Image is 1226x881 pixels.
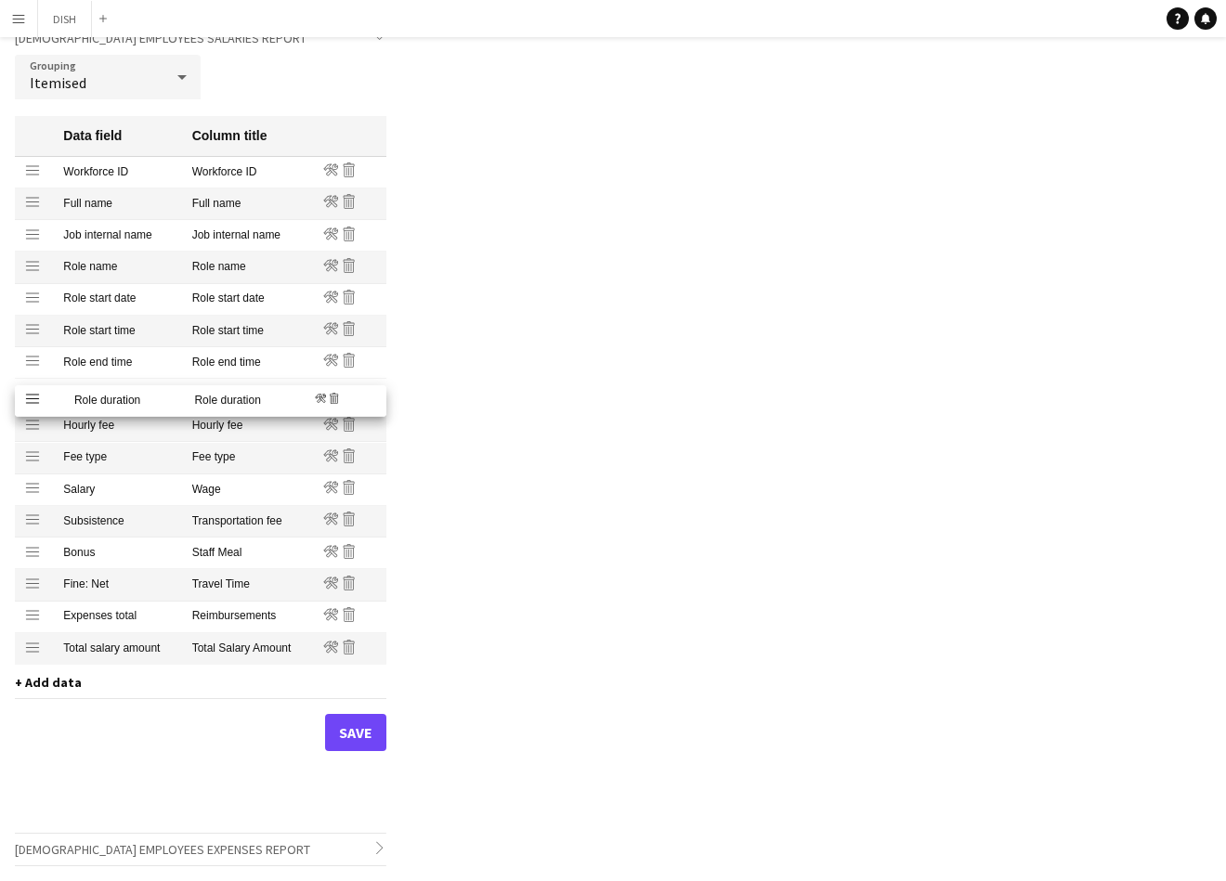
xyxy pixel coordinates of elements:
[183,602,314,633] mat-cell: Reimbursements
[183,569,314,601] mat-cell: Travel Time
[15,674,82,691] span: + Add data
[183,633,314,665] mat-cell: Total Salary Amount
[15,841,310,858] span: Full-time Employees Expenses Report
[54,474,182,506] mat-cell: Salary
[183,284,314,316] mat-cell: Role start date
[325,714,386,751] button: Save
[54,220,182,252] mat-cell: Job internal name
[183,538,314,569] mat-cell: Staff Meal
[183,443,314,474] mat-cell: Fee type
[54,602,182,633] mat-cell: Expenses total
[38,1,92,37] button: DISH
[183,410,314,442] mat-cell: Hourly fee
[54,347,182,379] mat-cell: Role end time
[54,188,182,220] mat-cell: Full name
[54,252,182,283] mat-cell: Role name
[15,30,306,46] span: Full-time Employees Salaries Report
[183,316,314,347] mat-cell: Role start time
[183,188,314,220] mat-cell: Full name
[54,410,182,442] mat-cell: Hourly fee
[63,127,122,144] div: Data field
[54,506,182,538] mat-cell: Subsistence
[54,443,182,474] mat-cell: Fee type
[192,127,267,144] div: Column title
[183,474,314,506] mat-cell: Wage
[54,284,182,316] mat-cell: Role start date
[183,157,314,188] mat-cell: Workforce ID
[183,252,314,283] mat-cell: Role name
[54,316,182,347] mat-cell: Role start time
[183,347,314,379] mat-cell: Role end time
[54,157,182,188] mat-cell: Workforce ID
[183,220,314,252] mat-cell: Job internal name
[54,538,182,569] mat-cell: Bonus
[183,506,314,538] mat-cell: Transportation fee
[54,569,182,601] mat-cell: Fine: Net
[30,73,86,92] span: Itemised
[54,633,182,665] mat-cell: Total salary amount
